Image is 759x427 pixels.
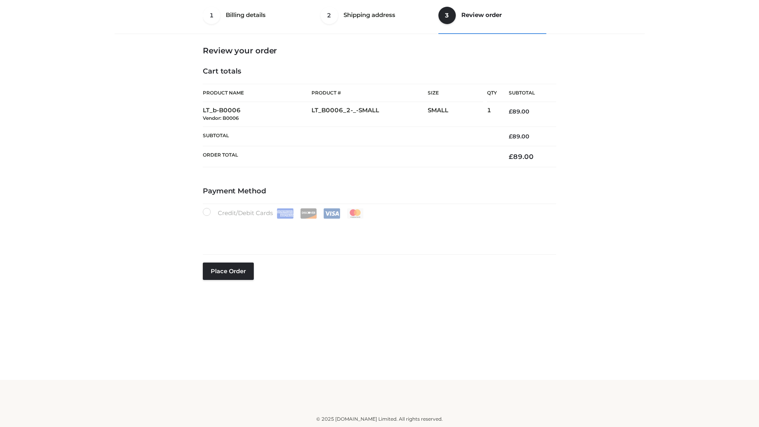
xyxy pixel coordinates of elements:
img: Mastercard [347,208,364,219]
label: Credit/Debit Cards [203,208,364,219]
span: £ [509,133,512,140]
span: £ [509,108,512,115]
th: Order Total [203,146,497,167]
th: Product # [312,84,428,102]
h4: Payment Method [203,187,556,196]
td: LT_B0006_2-_-SMALL [312,102,428,127]
th: Size [428,84,483,102]
img: Discover [300,208,317,219]
th: Product Name [203,84,312,102]
button: Place order [203,263,254,280]
span: £ [509,153,513,161]
bdi: 89.00 [509,108,529,115]
th: Subtotal [203,127,497,146]
td: SMALL [428,102,487,127]
th: Qty [487,84,497,102]
img: Visa [323,208,340,219]
iframe: Secure payment input frame [201,217,555,246]
img: Amex [277,208,294,219]
h4: Cart totals [203,67,556,76]
div: © 2025 [DOMAIN_NAME] Limited. All rights reserved. [117,415,642,423]
td: 1 [487,102,497,127]
bdi: 89.00 [509,153,534,161]
th: Subtotal [497,84,556,102]
td: LT_b-B0006 [203,102,312,127]
h3: Review your order [203,46,556,55]
bdi: 89.00 [509,133,529,140]
small: Vendor: B0006 [203,115,239,121]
